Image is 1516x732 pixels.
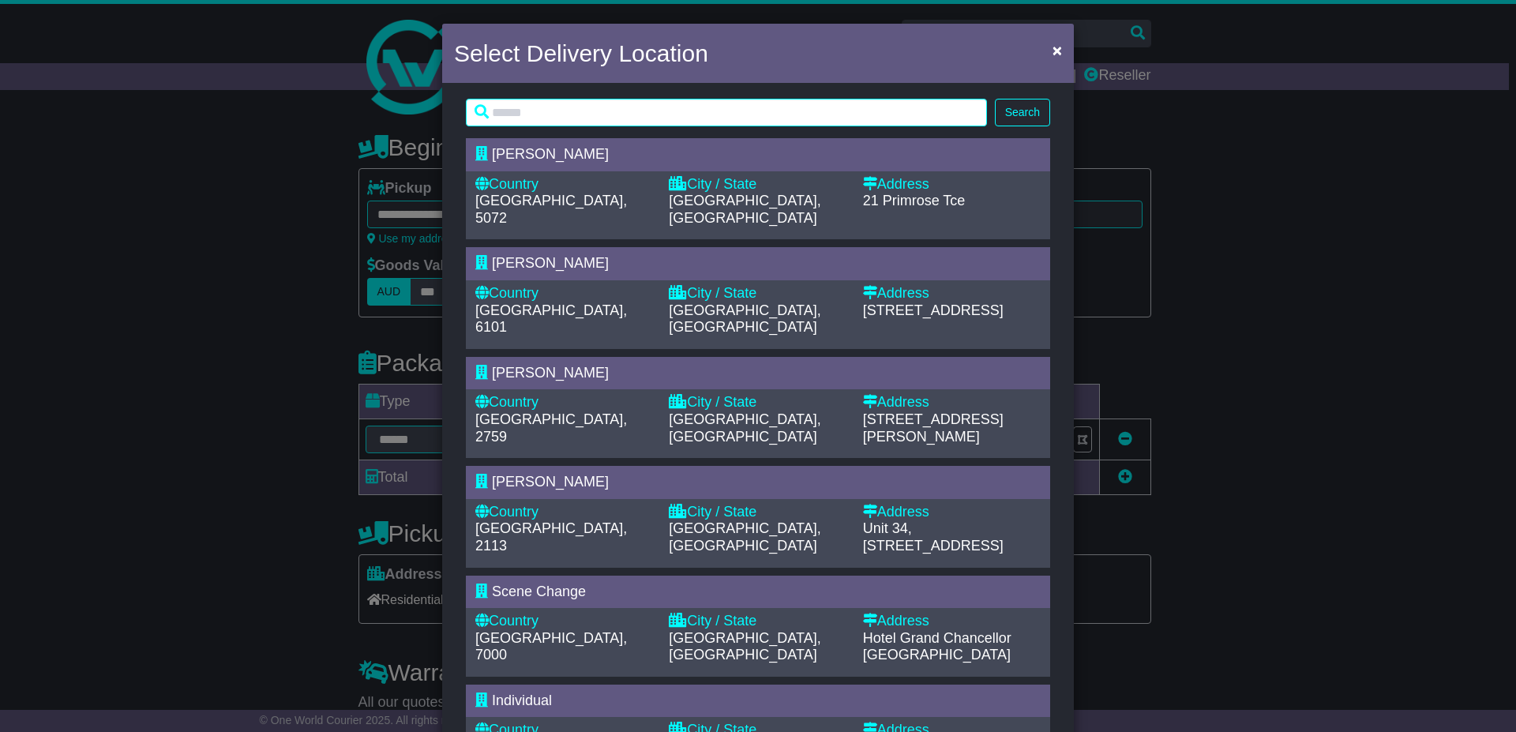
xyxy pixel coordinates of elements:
span: [PERSON_NAME] [492,365,609,381]
span: 21 Primrose Tce [863,193,966,208]
div: City / State [669,613,846,630]
span: [GEOGRAPHIC_DATA], 7000 [475,630,627,663]
div: Country [475,504,653,521]
div: Country [475,394,653,411]
span: [PERSON_NAME] [492,474,609,490]
span: [GEOGRAPHIC_DATA], [GEOGRAPHIC_DATA] [669,411,820,445]
span: [GEOGRAPHIC_DATA] [863,647,1011,663]
span: [GEOGRAPHIC_DATA], [GEOGRAPHIC_DATA] [669,193,820,226]
span: [GEOGRAPHIC_DATA], [GEOGRAPHIC_DATA] [669,520,820,554]
div: City / State [669,394,846,411]
div: City / State [669,176,846,193]
div: Address [863,613,1041,630]
div: Country [475,285,653,302]
span: [STREET_ADDRESS] [863,538,1004,554]
span: [GEOGRAPHIC_DATA], 6101 [475,302,627,336]
span: [STREET_ADDRESS] [863,302,1004,318]
span: [STREET_ADDRESS][PERSON_NAME] [863,411,1004,445]
span: Hotel Grand Chancellor [863,630,1011,646]
div: City / State [669,504,846,521]
div: Address [863,176,1041,193]
span: Scene Change [492,584,586,599]
span: [GEOGRAPHIC_DATA], [GEOGRAPHIC_DATA] [669,302,820,336]
span: [PERSON_NAME] [492,146,609,162]
div: Address [863,394,1041,411]
span: [PERSON_NAME] [492,255,609,271]
button: Close [1045,34,1070,66]
div: Country [475,176,653,193]
button: Search [995,99,1050,126]
span: [GEOGRAPHIC_DATA], 2113 [475,520,627,554]
span: [GEOGRAPHIC_DATA], 5072 [475,193,627,226]
span: × [1053,41,1062,59]
span: Individual [492,693,552,708]
span: [GEOGRAPHIC_DATA], 2759 [475,411,627,445]
h4: Select Delivery Location [454,36,708,71]
div: City / State [669,285,846,302]
div: Address [863,285,1041,302]
div: Address [863,504,1041,521]
span: Unit 34, [863,520,912,536]
div: Country [475,613,653,630]
span: [GEOGRAPHIC_DATA], [GEOGRAPHIC_DATA] [669,630,820,663]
